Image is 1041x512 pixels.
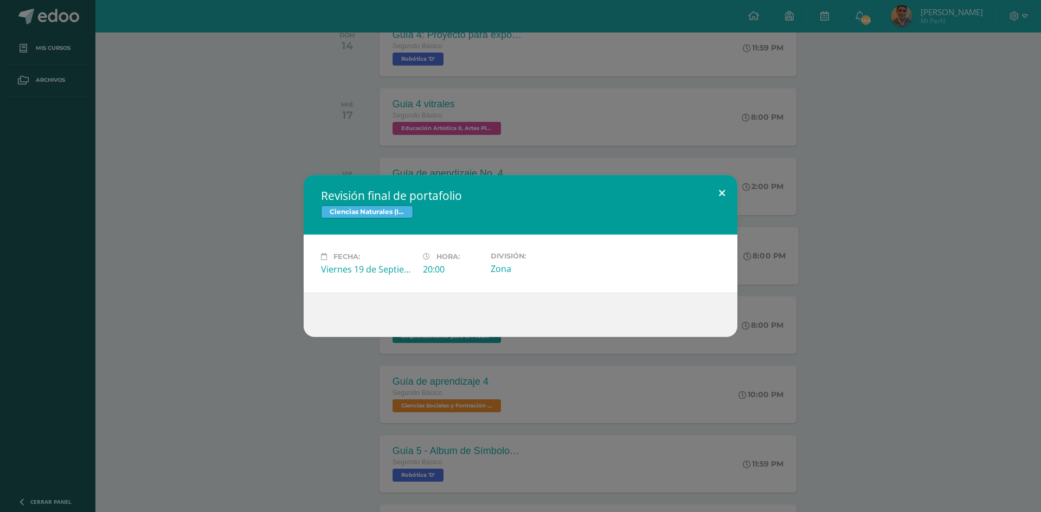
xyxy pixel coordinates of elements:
div: Zona [491,263,584,275]
span: Ciencias Naturales (Introducción a la Química) [321,205,413,218]
h2: Revisión final de portafolio [321,188,720,203]
button: Close (Esc) [706,175,737,212]
div: 20:00 [423,263,482,275]
label: División: [491,252,584,260]
span: Fecha: [333,252,360,261]
div: Viernes 19 de Septiembre [321,263,414,275]
span: Hora: [436,252,460,261]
